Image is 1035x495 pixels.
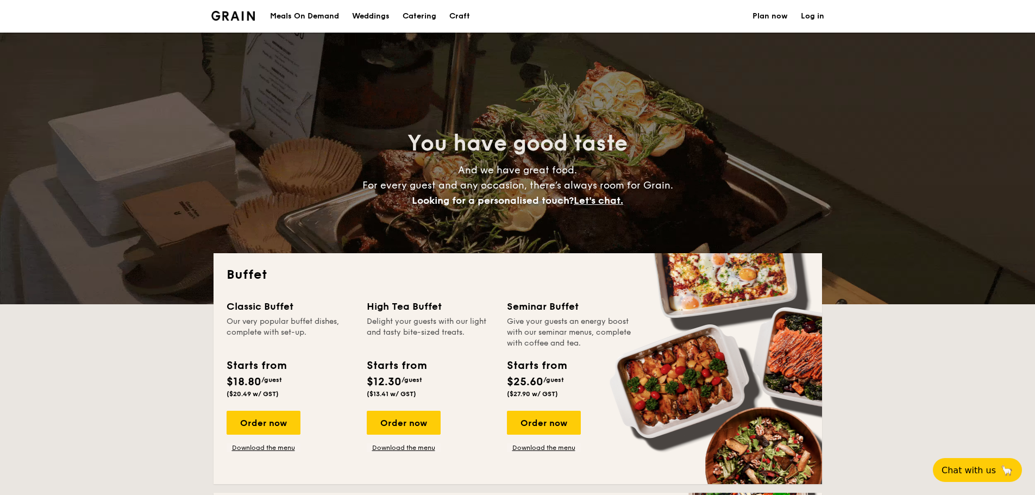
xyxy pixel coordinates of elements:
[227,411,300,435] div: Order now
[211,11,255,21] a: Logotype
[507,375,543,389] span: $25.60
[227,299,354,314] div: Classic Buffet
[574,195,623,206] span: Let's chat.
[367,411,441,435] div: Order now
[942,465,996,475] span: Chat with us
[412,195,574,206] span: Looking for a personalised touch?
[367,375,402,389] span: $12.30
[543,376,564,384] span: /guest
[1000,464,1013,477] span: 🦙
[507,358,566,374] div: Starts from
[261,376,282,384] span: /guest
[227,266,809,284] h2: Buffet
[227,358,286,374] div: Starts from
[367,390,416,398] span: ($13.41 w/ GST)
[507,299,634,314] div: Seminar Buffet
[507,316,634,349] div: Give your guests an energy boost with our seminar menus, complete with coffee and tea.
[933,458,1022,482] button: Chat with us🦙
[227,375,261,389] span: $18.80
[367,316,494,349] div: Delight your guests with our light and tasty bite-sized treats.
[227,390,279,398] span: ($20.49 w/ GST)
[507,411,581,435] div: Order now
[367,443,441,452] a: Download the menu
[367,299,494,314] div: High Tea Buffet
[227,443,300,452] a: Download the menu
[507,390,558,398] span: ($27.90 w/ GST)
[227,316,354,349] div: Our very popular buffet dishes, complete with set-up.
[211,11,255,21] img: Grain
[402,376,422,384] span: /guest
[362,164,673,206] span: And we have great food. For every guest and any occasion, there’s always room for Grain.
[407,130,628,156] span: You have good taste
[507,443,581,452] a: Download the menu
[367,358,426,374] div: Starts from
